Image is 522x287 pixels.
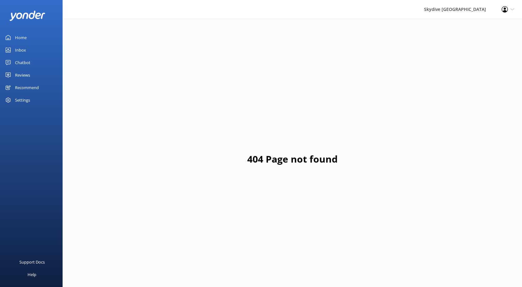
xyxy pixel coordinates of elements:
div: Recommend [15,81,39,94]
div: Support Docs [19,256,45,268]
img: yonder-white-logo.png [9,11,45,21]
h1: 404 Page not found [247,152,338,167]
div: Help [28,268,36,281]
div: Inbox [15,44,26,56]
div: Chatbot [15,56,30,69]
div: Reviews [15,69,30,81]
div: Settings [15,94,30,106]
div: Home [15,31,27,44]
